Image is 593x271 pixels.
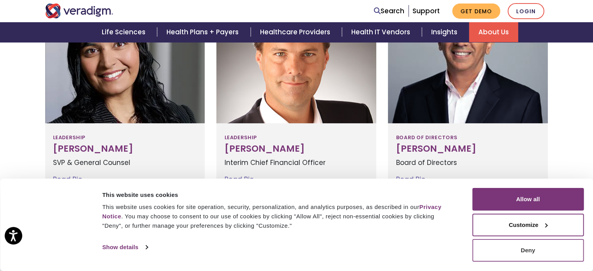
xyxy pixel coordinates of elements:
[472,188,584,211] button: Allow all
[396,143,540,154] h3: [PERSON_NAME]
[102,202,455,230] div: This website uses cookies for site operation, security, personalization, and analytics purposes, ...
[508,3,544,19] a: Login
[53,131,85,143] span: Leadership
[396,131,457,143] span: Board of Directors
[396,175,425,184] a: Read Bio
[452,4,500,19] a: Get Demo
[157,22,250,42] a: Health Plans + Payers
[224,143,368,154] h3: [PERSON_NAME]
[472,214,584,236] button: Customize
[53,158,197,168] p: SVP & General Counsel
[102,190,455,200] div: This website uses cookies
[224,175,253,184] a: Read Bio
[92,22,157,42] a: Life Sciences
[224,158,368,168] p: Interim Chief Financial Officer
[102,241,147,253] a: Show details
[342,22,422,42] a: Health IT Vendors
[53,175,82,184] a: Read Bio
[374,6,404,16] a: Search
[554,232,584,262] iframe: Drift Chat Widget
[224,131,257,143] span: Leadership
[412,6,440,16] a: Support
[469,22,518,42] a: About Us
[422,22,469,42] a: Insights
[53,143,197,154] h3: [PERSON_NAME]
[396,158,540,168] p: Board of Directors
[472,239,584,262] button: Deny
[251,22,342,42] a: Healthcare Providers
[45,4,113,18] img: Veradigm logo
